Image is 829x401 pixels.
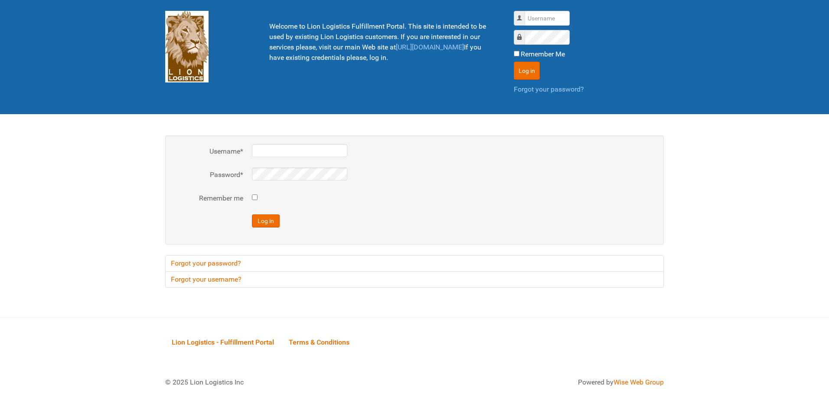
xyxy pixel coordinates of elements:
[172,338,274,346] span: Lion Logistics - Fulfillment Portal
[521,49,565,59] label: Remember Me
[252,214,280,227] button: Log in
[525,11,570,26] input: Username
[514,62,540,80] button: Log in
[165,42,209,50] a: Lion Logistics
[514,85,584,93] a: Forgot your password?
[269,21,492,63] p: Welcome to Lion Logistics Fulfillment Portal. This site is intended to be used by existing Lion L...
[165,329,281,355] a: Lion Logistics - Fulfillment Portal
[396,43,464,51] a: [URL][DOMAIN_NAME]
[289,338,349,346] span: Terms & Conditions
[614,378,664,386] a: Wise Web Group
[174,193,243,204] label: Remember me
[174,170,243,180] label: Password
[425,377,664,388] div: Powered by
[282,329,356,355] a: Terms & Conditions
[159,371,410,394] div: © 2025 Lion Logistics Inc
[165,271,664,288] a: Forgot your username?
[165,11,209,82] img: Lion Logistics
[174,146,243,157] label: Username
[165,255,664,272] a: Forgot your password?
